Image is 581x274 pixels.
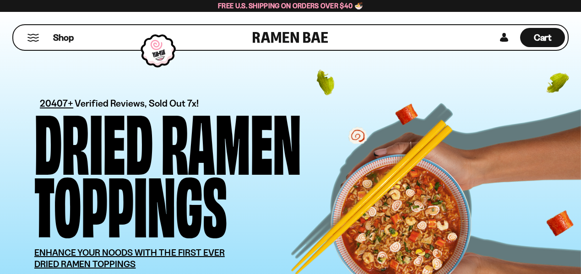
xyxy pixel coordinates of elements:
span: Cart [534,32,552,43]
a: Shop [53,28,74,47]
span: Free U.S. Shipping on Orders over $40 🍜 [218,1,363,10]
span: Shop [53,32,74,44]
u: ENHANCE YOUR NOODS WITH THE FIRST EVER DRIED RAMEN TOPPINGS [34,247,225,269]
div: Ramen [161,108,301,171]
div: Cart [520,25,565,50]
div: Dried [34,108,153,171]
div: Toppings [34,171,227,233]
button: Mobile Menu Trigger [27,34,39,42]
